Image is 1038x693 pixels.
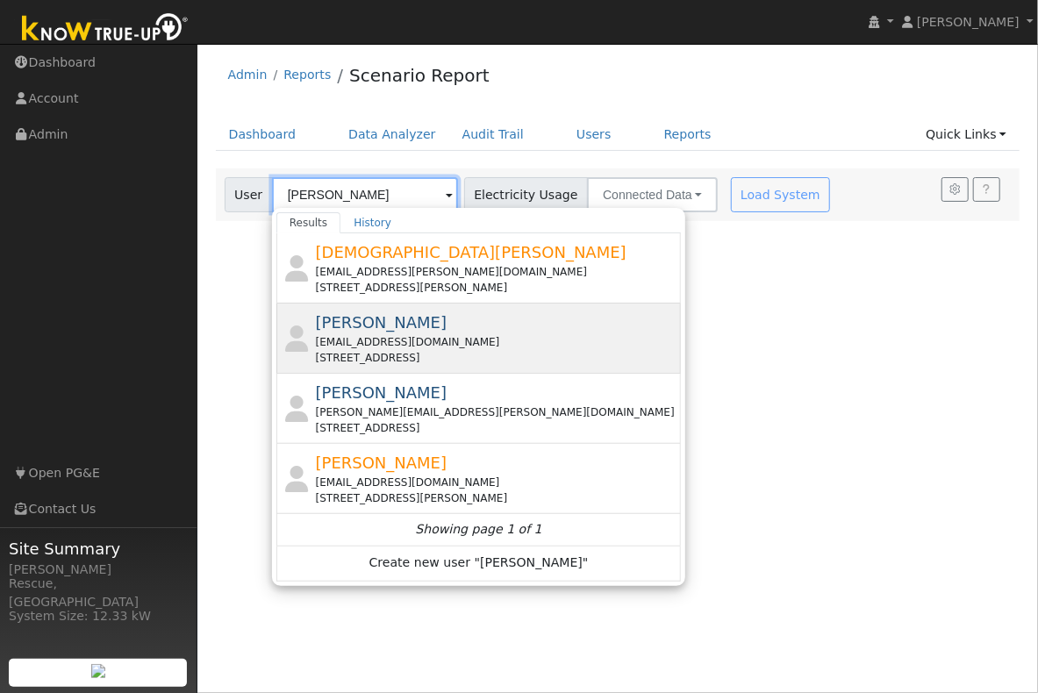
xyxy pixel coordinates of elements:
img: Know True-Up [13,10,197,49]
img: retrieve [91,664,105,678]
a: Scenario Report [349,65,490,86]
span: Site Summary [9,537,188,561]
span: Electricity Usage [464,177,588,212]
a: Reports [283,68,331,82]
span: [PERSON_NAME] [917,15,1020,29]
span: User [225,177,273,212]
span: Create new user "[PERSON_NAME]" [369,554,589,574]
div: [PERSON_NAME][EMAIL_ADDRESS][PERSON_NAME][DOMAIN_NAME] [316,404,678,420]
a: Admin [228,68,268,82]
button: Connected Data [587,177,718,212]
div: [PERSON_NAME] [9,561,188,579]
div: [STREET_ADDRESS][PERSON_NAME] [316,490,678,506]
a: Help Link [973,177,1000,202]
div: System Size: 12.33 kW [9,607,188,625]
a: Audit Trail [449,118,537,151]
span: [PERSON_NAME] [316,383,447,402]
i: Showing page 1 of 1 [415,520,541,539]
div: [EMAIL_ADDRESS][PERSON_NAME][DOMAIN_NAME] [316,264,678,280]
span: [PERSON_NAME] [316,313,447,332]
a: Reports [651,118,725,151]
div: [EMAIL_ADDRESS][DOMAIN_NAME] [316,334,678,350]
button: Settings [941,177,969,202]
span: [PERSON_NAME] [316,454,447,472]
a: Quick Links [913,118,1020,151]
div: [STREET_ADDRESS] [316,420,678,436]
a: Users [563,118,625,151]
div: [STREET_ADDRESS][PERSON_NAME] [316,280,678,296]
div: Rescue, [GEOGRAPHIC_DATA] [9,575,188,611]
div: [STREET_ADDRESS] [316,350,678,366]
a: Dashboard [216,118,310,151]
a: Results [276,212,341,233]
div: [EMAIL_ADDRESS][DOMAIN_NAME] [316,475,678,490]
a: History [340,212,404,233]
input: Select a User [272,177,458,212]
a: Data Analyzer [335,118,449,151]
span: [DEMOGRAPHIC_DATA][PERSON_NAME] [316,243,626,261]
